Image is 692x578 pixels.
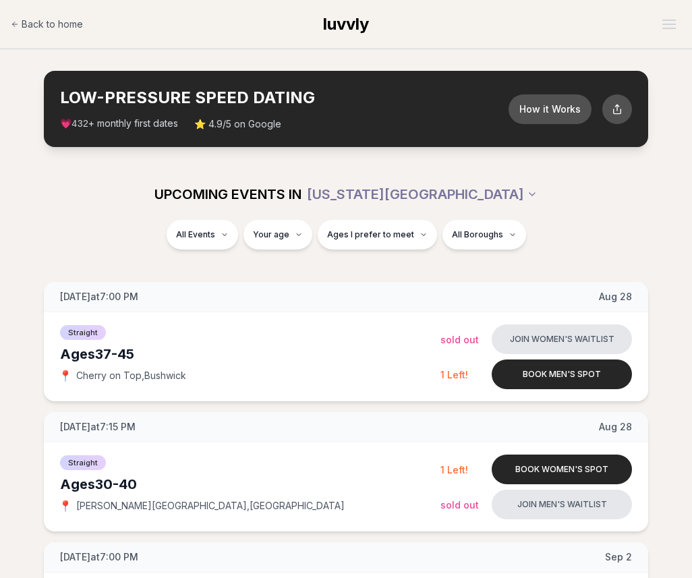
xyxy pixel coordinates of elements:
span: 1 Left! [440,369,468,380]
span: Aug 28 [599,290,632,304]
span: Sep 2 [605,550,632,564]
button: Join women's waitlist [492,324,632,354]
div: Ages 37-45 [60,345,440,364]
span: luvvly [323,14,369,34]
button: All Events [167,220,238,250]
span: Straight [60,455,106,470]
span: 📍 [60,500,71,511]
span: Your age [253,229,289,240]
span: Cherry on Top , Bushwick [76,369,186,382]
span: All Boroughs [452,229,503,240]
span: Straight [60,325,106,340]
span: All Events [176,229,215,240]
span: [DATE] at 7:00 PM [60,290,138,304]
span: Back to home [22,18,83,31]
a: luvvly [323,13,369,35]
span: 1 Left! [440,464,468,475]
span: 📍 [60,370,71,381]
span: [PERSON_NAME][GEOGRAPHIC_DATA] , [GEOGRAPHIC_DATA] [76,499,345,513]
button: How it Works [509,94,592,124]
span: UPCOMING EVENTS IN [154,185,301,204]
span: Aug 28 [599,420,632,434]
button: Ages I prefer to meet [318,220,437,250]
div: Ages 30-40 [60,475,440,494]
span: Ages I prefer to meet [327,229,414,240]
h2: LOW-PRESSURE SPEED DATING [60,87,509,109]
a: Back to home [11,11,83,38]
button: Join men's waitlist [492,490,632,519]
span: Sold Out [440,499,479,511]
span: ⭐ 4.9/5 on Google [194,117,281,131]
button: Your age [243,220,312,250]
span: Sold Out [440,334,479,345]
button: [US_STATE][GEOGRAPHIC_DATA] [307,179,538,209]
span: [DATE] at 7:00 PM [60,550,138,564]
button: Book men's spot [492,359,632,389]
button: Book women's spot [492,455,632,484]
span: 💗 + monthly first dates [60,117,178,131]
button: Open menu [657,14,681,34]
button: All Boroughs [442,220,526,250]
span: 432 [71,119,88,129]
span: [DATE] at 7:15 PM [60,420,136,434]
